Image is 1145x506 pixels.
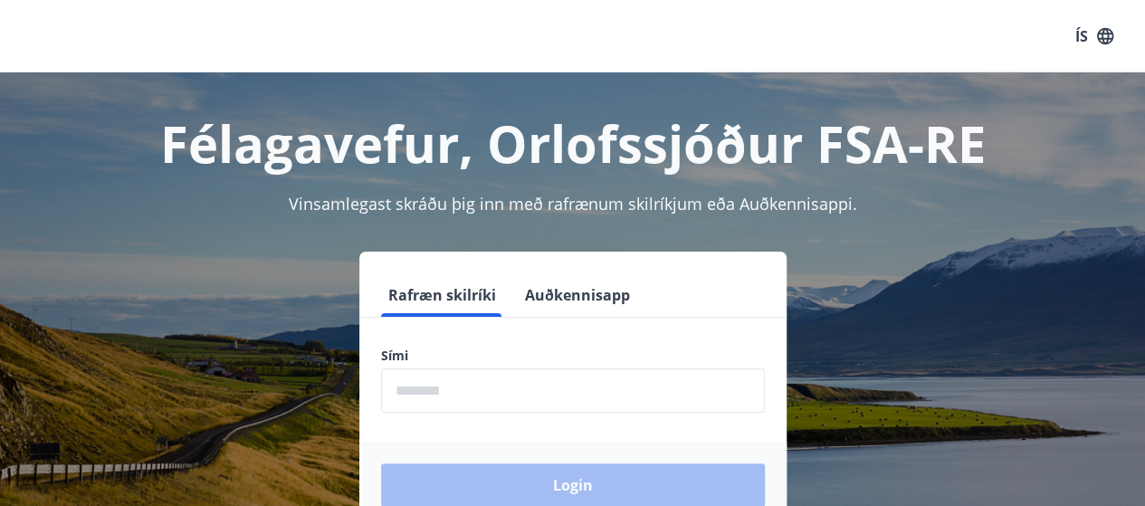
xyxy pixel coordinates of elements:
button: Auðkennisapp [518,273,637,317]
label: Sími [381,347,765,365]
span: Vinsamlegast skráðu þig inn með rafrænum skilríkjum eða Auðkennisappi. [289,193,857,215]
button: ÍS [1065,20,1123,53]
button: Rafræn skilríki [381,273,503,317]
h1: Félagavefur, Orlofssjóður FSA-RE [22,109,1123,177]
